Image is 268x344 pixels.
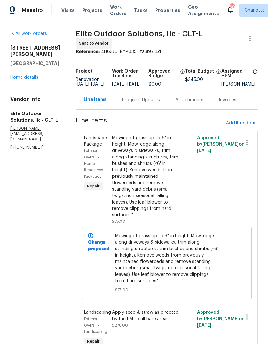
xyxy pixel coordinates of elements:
span: [DATE] [91,82,104,86]
span: Exterior Overall - Landscaping [84,317,107,334]
div: 4H63J0ENYP035-1fa3b614d [76,49,258,55]
span: $0.00 [148,82,161,86]
span: Tasks [134,8,147,13]
h2: [STREET_ADDRESS][PERSON_NAME] [10,45,60,58]
span: Landscaping [84,310,111,315]
a: Home details [10,75,38,80]
div: Mowing of grass up to 6" in height. Mow, edge along driveways & sidewalks, trim along standing st... [112,135,179,218]
h5: Approved Budget [148,69,178,78]
span: Approved by [PERSON_NAME] on [197,136,245,153]
span: Work Orders [110,4,126,17]
h4: Vendor Info [10,96,60,103]
span: [DATE] [197,323,211,328]
div: Attachments [175,97,203,103]
span: The total cost of line items that have been approved by both Opendoor and the Trade Partner. This... [180,69,185,82]
h5: Elite Outdoor Solutions, llc - CLT-L [10,110,60,123]
div: Progress Updates [122,97,160,103]
span: Approved by [PERSON_NAME] on [197,310,245,328]
a: All work orders [10,32,47,36]
span: Maestro [22,7,43,14]
span: - [76,82,104,86]
h5: [GEOGRAPHIC_DATA] [10,60,60,67]
span: [DATE] [112,82,126,86]
span: [DATE] [197,149,211,153]
div: Invoices [219,97,236,103]
span: Charlotte [245,7,265,14]
span: Projects [82,7,102,14]
div: [PERSON_NAME] [221,82,258,86]
h5: Assigned HPM [221,69,251,78]
b: Reference: [76,50,100,54]
span: - [112,82,141,86]
span: Mowing of grass up to 6" in height. Mow, edge along driveways & sidewalks, trim along standing st... [115,233,219,284]
span: $75.00 [115,287,219,293]
span: [DATE] [127,82,141,86]
span: Geo Assignments [188,4,219,17]
span: Properties [155,7,180,14]
h5: Total Budget [185,69,214,74]
span: The total cost of line items that have been proposed by Opendoor. This sum includes line items th... [216,69,221,77]
h5: Project [76,69,93,74]
span: [DATE] [76,82,89,86]
span: Sent to vendor [79,40,111,47]
button: Add line item [223,117,258,129]
span: $270.00 [112,323,128,327]
span: Landscape Package [84,136,107,147]
span: Renovation [76,77,104,86]
h5: Work Order Timeline [112,69,148,78]
span: The hpm assigned to this work order. [253,69,258,82]
span: Repair [85,183,102,189]
b: Change proposed [88,240,109,251]
div: 30 [230,4,234,10]
div: Line Items [84,96,107,103]
span: $345.00 [185,77,203,82]
span: $75.00 [112,220,125,223]
span: Add line item [226,119,255,127]
div: Apply seed & straw as directed by the PM to all bare areas [112,309,179,322]
span: Visits [61,7,75,14]
span: Exterior Overall - Home Readiness Packages [84,149,103,178]
span: Elite Outdoor Solutions, llc - CLT-L [76,30,202,38]
span: Line Items [76,117,223,129]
